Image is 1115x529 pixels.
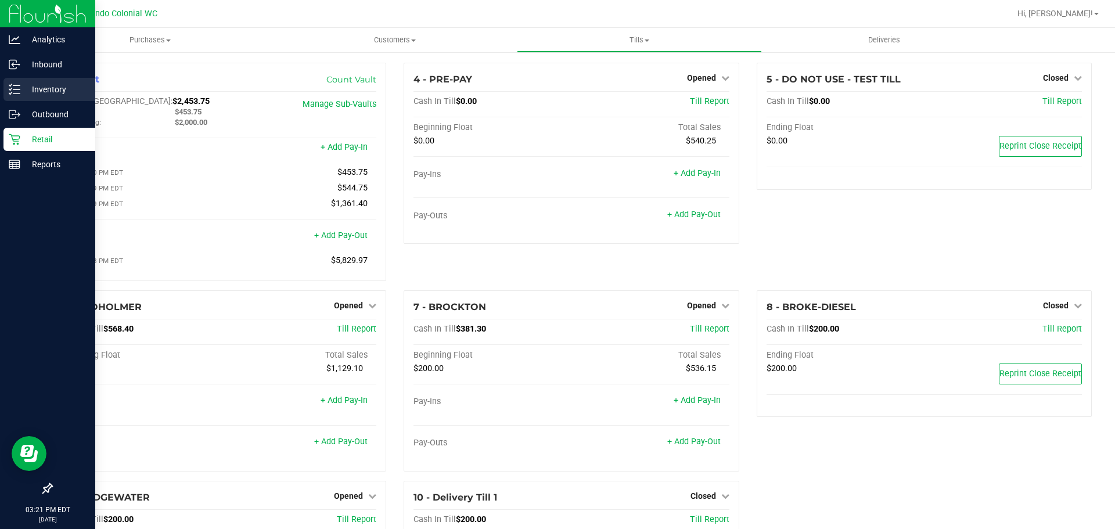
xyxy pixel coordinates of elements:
[20,33,90,46] p: Analytics
[762,28,1006,52] a: Deliveries
[337,167,368,177] span: $453.75
[334,301,363,310] span: Opened
[321,395,368,405] a: + Add Pay-In
[413,74,472,85] span: 4 - PRE-PAY
[571,123,729,133] div: Total Sales
[337,514,376,524] span: Till Report
[20,57,90,71] p: Inbound
[28,28,272,52] a: Purchases
[809,96,830,106] span: $0.00
[674,395,721,405] a: + Add Pay-In
[1043,73,1069,82] span: Closed
[690,324,729,334] a: Till Report
[767,74,901,85] span: 5 - DO NOT USE - TEST TILL
[1042,96,1082,106] a: Till Report
[999,364,1082,384] button: Reprint Close Receipt
[303,99,376,109] a: Manage Sub-Vaults
[20,82,90,96] p: Inventory
[853,35,916,45] span: Deliveries
[175,118,207,127] span: $2,000.00
[80,9,157,19] span: Orlando Colonial WC
[61,96,172,106] span: Cash In [GEOGRAPHIC_DATA]:
[767,324,809,334] span: Cash In Till
[413,438,571,448] div: Pay-Outs
[674,168,721,178] a: + Add Pay-In
[767,123,925,133] div: Ending Float
[999,369,1081,379] span: Reprint Close Receipt
[999,136,1082,157] button: Reprint Close Receipt
[999,141,1081,151] span: Reprint Close Receipt
[175,107,202,116] span: $453.75
[326,74,376,85] a: Count Vault
[517,35,761,45] span: Tills
[314,231,368,240] a: + Add Pay-Out
[321,142,368,152] a: + Add Pay-In
[9,134,20,145] inline-svg: Retail
[272,28,517,52] a: Customers
[314,437,368,447] a: + Add Pay-Out
[61,350,219,361] div: Beginning Float
[103,324,134,334] span: $568.40
[61,438,219,448] div: Pay-Outs
[690,96,729,106] a: Till Report
[456,96,477,106] span: $0.00
[413,350,571,361] div: Beginning Float
[767,364,797,373] span: $200.00
[20,132,90,146] p: Retail
[1042,324,1082,334] a: Till Report
[61,143,219,154] div: Pay-Ins
[20,107,90,121] p: Outbound
[61,397,219,407] div: Pay-Ins
[273,35,516,45] span: Customers
[413,364,444,373] span: $200.00
[687,73,716,82] span: Opened
[413,136,434,146] span: $0.00
[767,301,856,312] span: 8 - BROKE-DIESEL
[1043,301,1069,310] span: Closed
[809,324,839,334] span: $200.00
[9,34,20,45] inline-svg: Analytics
[413,324,456,334] span: Cash In Till
[61,301,142,312] span: 6 - BROHOLMER
[219,350,377,361] div: Total Sales
[9,84,20,95] inline-svg: Inventory
[690,491,716,501] span: Closed
[413,170,571,180] div: Pay-Ins
[767,136,787,146] span: $0.00
[326,364,363,373] span: $1,129.10
[667,210,721,219] a: + Add Pay-Out
[413,492,497,503] span: 10 - Delivery Till 1
[28,35,272,45] span: Purchases
[413,397,571,407] div: Pay-Ins
[61,492,150,503] span: 9 - BRIDGEWATER
[767,96,809,106] span: Cash In Till
[456,514,486,524] span: $200.00
[9,109,20,120] inline-svg: Outbound
[413,123,571,133] div: Beginning Float
[690,514,729,524] a: Till Report
[687,301,716,310] span: Opened
[12,436,46,471] iframe: Resource center
[5,505,90,515] p: 03:21 PM EDT
[413,211,571,221] div: Pay-Outs
[686,136,716,146] span: $540.25
[103,514,134,524] span: $200.00
[9,59,20,70] inline-svg: Inbound
[413,514,456,524] span: Cash In Till
[9,159,20,170] inline-svg: Reports
[413,301,486,312] span: 7 - BROCKTON
[517,28,761,52] a: Tills
[334,491,363,501] span: Opened
[331,199,368,208] span: $1,361.40
[767,350,925,361] div: Ending Float
[337,324,376,334] a: Till Report
[571,350,729,361] div: Total Sales
[172,96,210,106] span: $2,453.75
[20,157,90,171] p: Reports
[1017,9,1093,18] span: Hi, [PERSON_NAME]!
